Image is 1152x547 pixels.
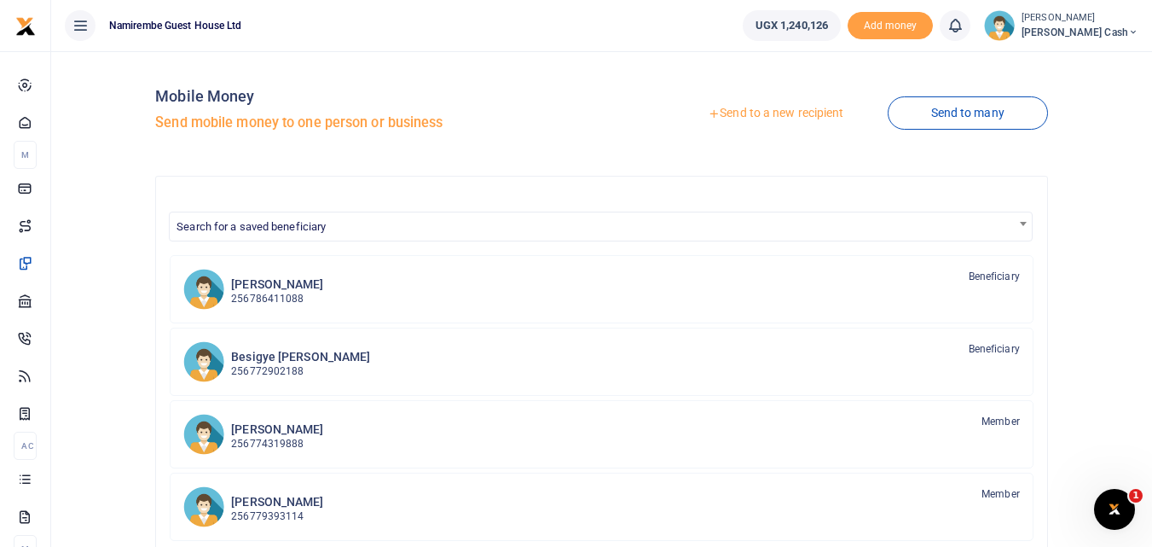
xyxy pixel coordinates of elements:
span: Beneficiary [969,269,1020,284]
li: Toup your wallet [848,12,933,40]
img: AM [183,269,224,310]
span: Namirembe Guest House Ltd [102,18,249,33]
p: 256779393114 [231,509,323,525]
a: AM [PERSON_NAME] 256786411088 Beneficiary [170,255,1033,323]
h6: [PERSON_NAME] [231,422,323,437]
span: Member [981,486,1020,502]
p: 256786411088 [231,291,323,307]
a: UGX 1,240,126 [743,10,841,41]
h6: [PERSON_NAME] [231,277,323,292]
a: profile-user [PERSON_NAME] [PERSON_NAME] Cash [984,10,1138,41]
span: Search for a saved beneficiary [177,220,326,233]
small: [PERSON_NAME] [1022,11,1138,26]
a: PK [PERSON_NAME] 256774319888 Member [170,400,1033,468]
li: M [14,141,37,169]
span: 1 [1129,489,1143,503]
span: Search for a saved beneficiary [169,212,1033,241]
h6: Besigye [PERSON_NAME] [231,350,370,364]
a: logo-small logo-large logo-large [15,19,36,32]
span: UGX 1,240,126 [755,17,828,34]
iframe: Intercom live chat [1094,489,1135,530]
h4: Mobile Money [155,87,594,106]
img: BN [183,341,224,382]
span: Add money [848,12,933,40]
img: profile-user [984,10,1015,41]
p: 256772902188 [231,364,370,380]
p: 256774319888 [231,436,323,452]
a: WWr [PERSON_NAME] 256779393114 Member [170,473,1033,541]
span: Search for a saved beneficiary [170,212,1032,239]
h6: [PERSON_NAME] [231,495,323,509]
img: PK [183,414,224,455]
h5: Send mobile money to one person or business [155,114,594,131]
span: Member [981,414,1020,429]
span: Beneficiary [969,341,1020,357]
a: Send to a new recipient [664,98,887,129]
img: WWr [183,486,224,527]
li: Wallet ballance [736,10,848,41]
a: Add money [848,18,933,31]
a: BN Besigye [PERSON_NAME] 256772902188 Beneficiary [170,328,1033,396]
li: Ac [14,432,37,460]
a: Send to many [888,96,1048,130]
img: logo-small [15,16,36,37]
span: [PERSON_NAME] Cash [1022,25,1138,40]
